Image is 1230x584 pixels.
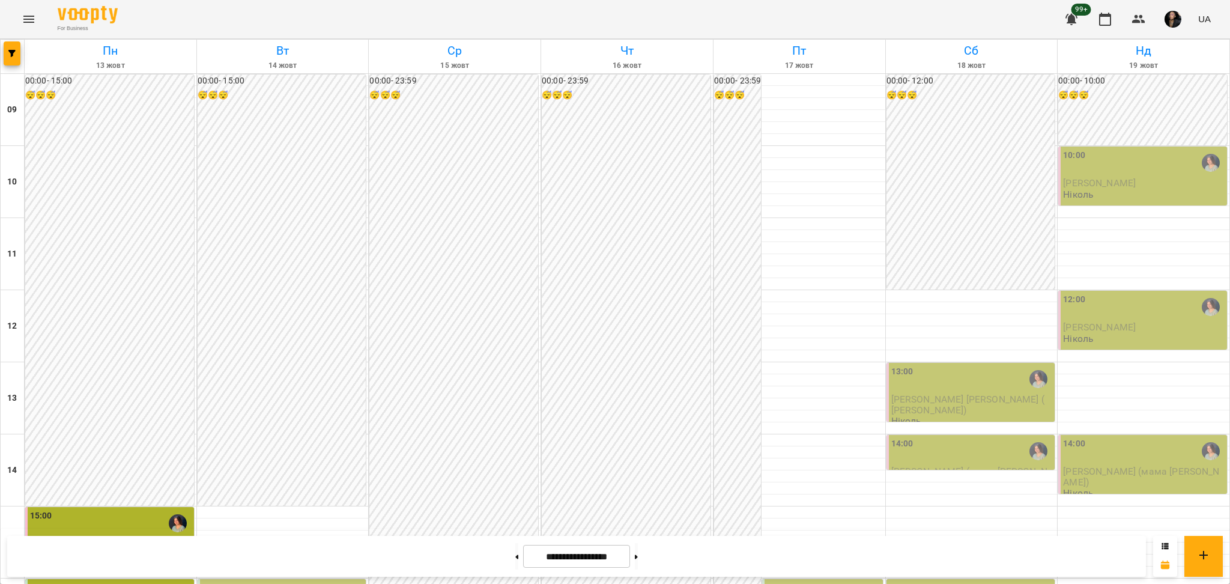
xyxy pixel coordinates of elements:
[1063,437,1085,451] label: 14:00
[25,75,194,88] h6: 00:00 - 15:00
[58,6,118,23] img: Voopty Logo
[714,89,761,102] h6: 😴😴😴
[1063,293,1085,306] label: 12:00
[25,89,194,102] h6: 😴😴😴
[715,60,883,71] h6: 17 жовт
[1063,321,1136,333] span: [PERSON_NAME]
[1202,298,1220,316] img: Ніколь
[1059,41,1228,60] h6: Нд
[26,41,195,60] h6: Пн
[1029,370,1047,388] img: Ніколь
[26,60,195,71] h6: 13 жовт
[199,60,367,71] h6: 14 жовт
[1202,442,1220,460] img: Ніколь
[891,365,913,379] label: 13:00
[7,320,17,333] h6: 12
[1063,488,1094,498] p: Ніколь
[891,416,922,426] p: Ніколь
[7,392,17,405] h6: 13
[891,466,1047,487] span: [PERSON_NAME] (мама [PERSON_NAME])
[1029,442,1047,460] img: Ніколь
[542,89,710,102] h6: 😴😴😴
[886,75,1055,88] h6: 00:00 - 12:00
[1058,89,1227,102] h6: 😴😴😴
[30,509,52,523] label: 15:00
[198,75,366,88] h6: 00:00 - 15:00
[14,5,43,34] button: Menu
[888,41,1056,60] h6: Сб
[1063,333,1094,344] p: Ніколь
[7,175,17,189] h6: 10
[1059,60,1228,71] h6: 19 жовт
[7,464,17,477] h6: 14
[198,89,366,102] h6: 😴😴😴
[371,41,539,60] h6: Ср
[1165,11,1181,28] img: 0e55e402c6d6ea647f310bbb168974a3.jpg
[1063,189,1094,199] p: Ніколь
[1063,149,1085,162] label: 10:00
[1198,13,1211,25] span: UA
[369,75,538,88] h6: 00:00 - 23:59
[886,89,1055,102] h6: 😴😴😴
[369,89,538,102] h6: 😴😴😴
[715,41,883,60] h6: Пт
[1063,177,1136,189] span: [PERSON_NAME]
[1058,75,1227,88] h6: 00:00 - 10:00
[7,103,17,117] h6: 09
[891,394,1044,415] span: [PERSON_NAME] [PERSON_NAME] ( [PERSON_NAME])
[1202,154,1220,172] img: Ніколь
[888,60,1056,71] h6: 18 жовт
[58,25,118,32] span: For Business
[1071,4,1091,16] span: 99+
[542,75,710,88] h6: 00:00 - 23:59
[371,60,539,71] h6: 15 жовт
[714,75,761,88] h6: 00:00 - 23:59
[543,41,711,60] h6: Чт
[891,437,913,451] label: 14:00
[199,41,367,60] h6: Вт
[543,60,711,71] h6: 16 жовт
[1063,466,1219,487] span: [PERSON_NAME] (мама [PERSON_NAME])
[7,248,17,261] h6: 11
[1193,8,1216,30] button: UA
[169,514,187,532] img: Ніколь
